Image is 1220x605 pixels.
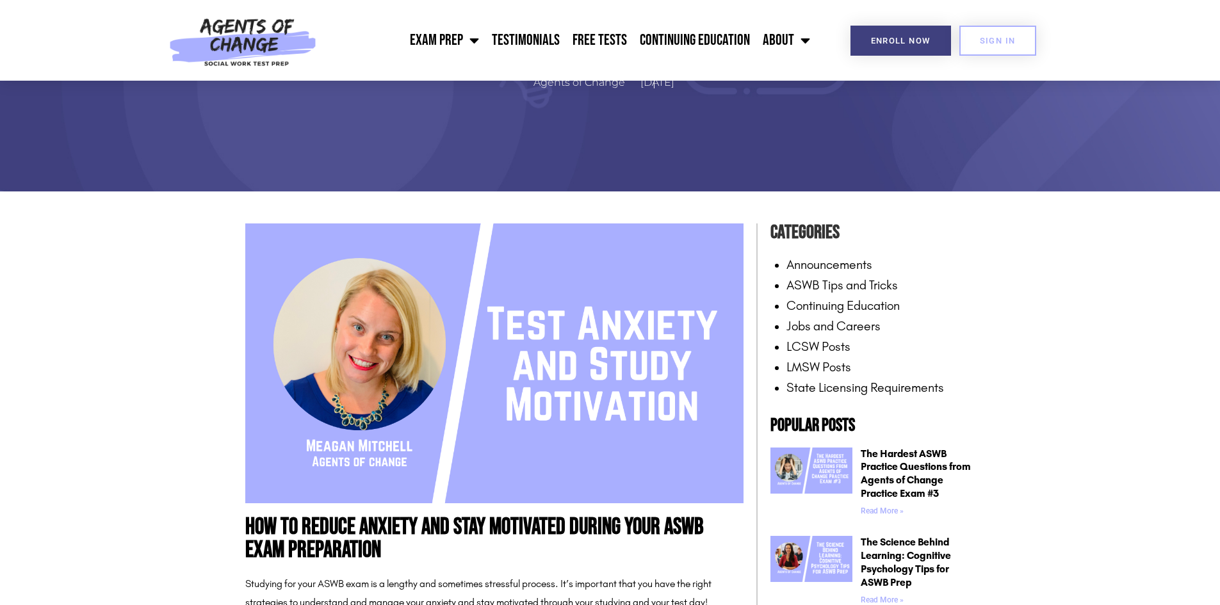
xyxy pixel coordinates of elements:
[566,24,633,56] a: Free Tests
[485,24,566,56] a: Testimonials
[786,339,850,354] a: LCSW Posts
[403,24,485,56] a: Exam Prep
[786,298,900,313] a: Continuing Education
[861,506,904,515] a: Read more about The Hardest ASWB Practice Questions from Agents of Change Practice Exam #3
[861,595,904,604] a: Read more about The Science Behind Learning: Cognitive Psychology Tips for ASWB Prep
[323,24,817,56] nav: Menu
[786,277,898,293] a: ASWB Tips and Tricks
[533,74,625,92] span: Agents of Change
[770,417,975,435] h2: Popular Posts
[640,76,674,88] time: [DATE]
[871,36,931,45] span: Enroll Now
[245,516,744,562] h1: How To Reduce Anxiety and Stay Motivated During Your ASWB Exam Preparation
[861,448,971,499] a: The Hardest ASWB Practice Questions from Agents of Change Practice Exam #3
[533,74,638,92] a: Agents of Change
[959,26,1036,56] a: SIGN IN
[850,26,951,56] a: Enroll Now
[786,359,851,375] a: LMSW Posts
[770,448,852,520] a: The Hardest ASWB Practice Questions from Agents of Change Practice Exam #3
[786,257,872,272] a: Announcements
[786,318,881,334] a: Jobs and Careers
[633,24,756,56] a: Continuing Education
[640,74,687,92] a: [DATE]
[770,448,852,494] img: The Hardest ASWB Practice Questions from Agents of Change Practice Exam #3
[861,536,951,588] a: The Science Behind Learning: Cognitive Psychology Tips for ASWB Prep
[980,36,1016,45] span: SIGN IN
[770,217,975,248] h4: Categories
[756,24,817,56] a: About
[786,380,944,395] a: State Licensing Requirements
[770,536,852,582] img: The Science Behind Learning Cognitive Psychology Tips for ASWB Prep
